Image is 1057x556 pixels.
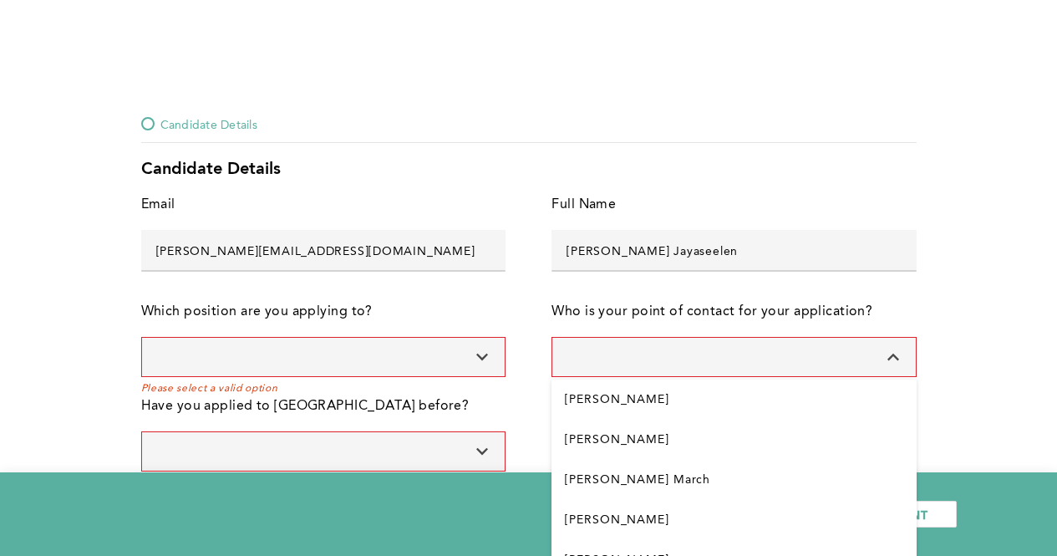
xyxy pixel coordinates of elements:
[160,114,257,134] span: Candidate Details
[141,383,506,395] span: Please select a valid option
[551,460,916,500] li: [PERSON_NAME] March
[551,500,916,540] li: [PERSON_NAME]
[551,193,616,217] div: Full Name
[141,193,175,217] div: Email
[551,380,916,420] li: [PERSON_NAME]
[141,395,470,418] div: Have you applied to [GEOGRAPHIC_DATA] before?
[141,300,373,324] div: Which position are you applying to?
[141,160,917,180] div: Candidate Details
[551,420,916,460] li: [PERSON_NAME]
[551,300,872,324] div: Who is your point of contact for your application?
